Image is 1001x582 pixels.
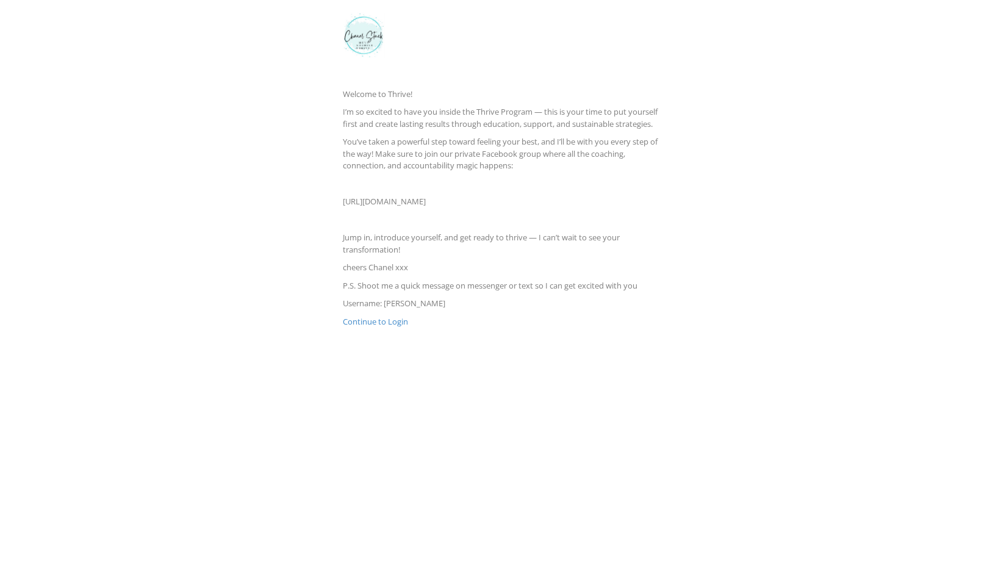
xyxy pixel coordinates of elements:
p: Welcome to Thrive! [343,88,658,101]
p: Jump in, introduce yourself, and get ready to thrive — I can’t wait to see your transformation! [343,232,658,256]
p: P.S. Shoot me a quick message on messenger or text so I can get excited with you [343,280,658,292]
p: I’m so excited to have you inside the Thrive Program — this is your time to put yourself first an... [343,106,658,130]
p: cheers Chanel xxx [343,262,658,274]
p: [URL][DOMAIN_NAME] [343,196,658,208]
p: Username: [PERSON_NAME] [343,298,658,310]
a: Continue to Login [343,316,408,327]
p: You’ve taken a powerful step toward feeling your best, and I’ll be with you every step of the way... [343,136,658,172]
img: csl.jpg [343,12,385,58]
